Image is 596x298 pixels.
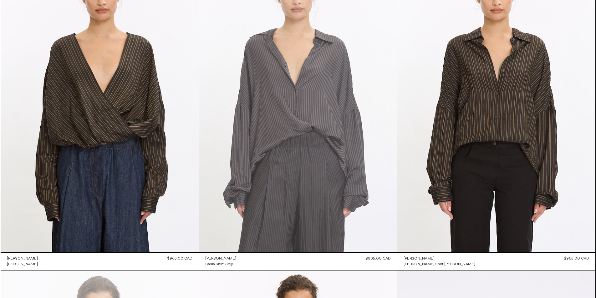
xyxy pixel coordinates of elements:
[366,256,391,261] div: $965.00 CAD
[7,262,38,267] div: [PERSON_NAME]
[404,256,475,261] a: [PERSON_NAME]
[7,256,38,261] a: [PERSON_NAME]
[205,262,233,267] div: Casia Shirt Grey
[205,261,236,267] a: Casia Shirt Grey
[205,256,236,261] a: [PERSON_NAME]
[404,261,475,267] a: [PERSON_NAME] Shirt [PERSON_NAME]
[7,261,38,267] a: [PERSON_NAME]
[404,262,475,267] div: [PERSON_NAME] Shirt [PERSON_NAME]
[564,256,589,261] div: $965.00 CAD
[404,256,435,261] div: [PERSON_NAME]
[167,256,192,261] div: $965.00 CAD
